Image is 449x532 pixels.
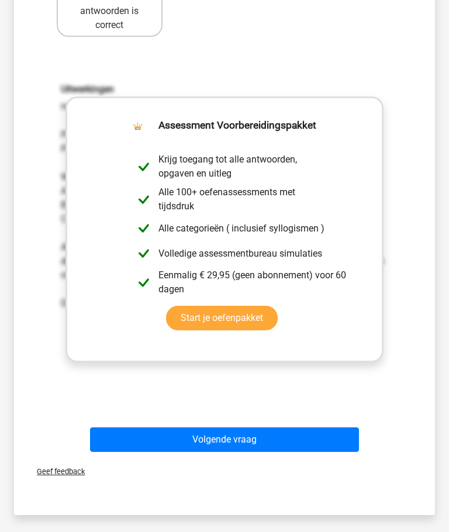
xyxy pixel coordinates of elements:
h6: Uitwerkingen [61,84,388,95]
button: Volgende vraag [90,428,358,452]
a: Start je oefenpakket [166,306,278,331]
span: Geef feedback [27,468,85,476]
div: Het is handig om de stellingen makkelijker op te schrijven: Premisse 1: Geen B zijn A Premisse 2:... [52,84,397,310]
